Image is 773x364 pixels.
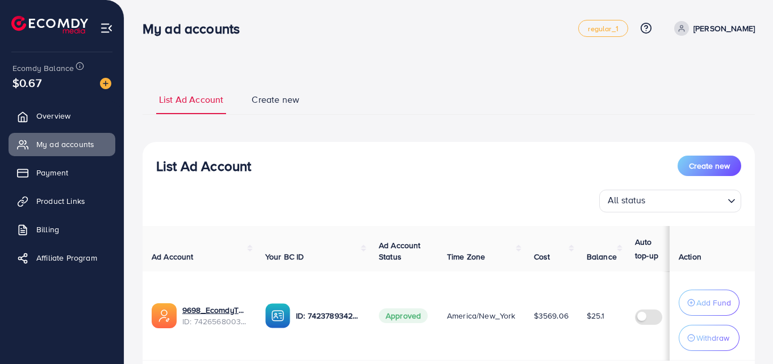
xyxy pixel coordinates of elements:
[182,316,247,327] span: ID: 7426568003548086289
[265,303,290,328] img: ic-ba-acc.ded83a64.svg
[36,224,59,235] span: Billing
[265,251,304,262] span: Your BC ID
[159,93,223,106] span: List Ad Account
[587,251,617,262] span: Balance
[679,325,739,351] button: Withdraw
[36,110,70,122] span: Overview
[447,310,516,321] span: America/New_York
[599,190,741,212] div: Search for option
[696,296,731,309] p: Add Fund
[379,308,428,323] span: Approved
[379,240,421,262] span: Ad Account Status
[182,304,247,328] div: <span class='underline'>9698_EcomdyTK_1729132627244</span></br>7426568003548086289
[100,78,111,89] img: image
[152,251,194,262] span: Ad Account
[679,251,701,262] span: Action
[9,161,115,184] a: Payment
[9,190,115,212] a: Product Links
[693,22,755,35] p: [PERSON_NAME]
[36,139,94,150] span: My ad accounts
[156,158,251,174] h3: List Ad Account
[9,218,115,241] a: Billing
[534,310,569,321] span: $3569.06
[152,303,177,328] img: ic-ads-acc.e4c84228.svg
[143,20,249,37] h3: My ad accounts
[36,195,85,207] span: Product Links
[649,192,723,210] input: Search for option
[182,304,247,316] a: 9698_EcomdyTK_1729132627244
[447,251,485,262] span: Time Zone
[11,16,88,34] img: logo
[9,246,115,269] a: Affiliate Program
[36,252,97,263] span: Affiliate Program
[689,160,730,171] span: Create new
[678,156,741,176] button: Create new
[588,25,618,32] span: regular_1
[725,313,764,355] iframe: Chat
[635,235,668,262] p: Auto top-up
[696,331,729,345] p: Withdraw
[587,310,605,321] span: $25.1
[9,133,115,156] a: My ad accounts
[252,93,299,106] span: Create new
[679,290,739,316] button: Add Fund
[12,62,74,74] span: Ecomdy Balance
[296,309,361,323] p: ID: 7423789342029824001
[670,21,755,36] a: [PERSON_NAME]
[9,104,115,127] a: Overview
[36,167,68,178] span: Payment
[100,22,113,35] img: menu
[12,74,41,91] span: $0.67
[534,251,550,262] span: Cost
[605,191,648,210] span: All status
[578,20,628,37] a: regular_1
